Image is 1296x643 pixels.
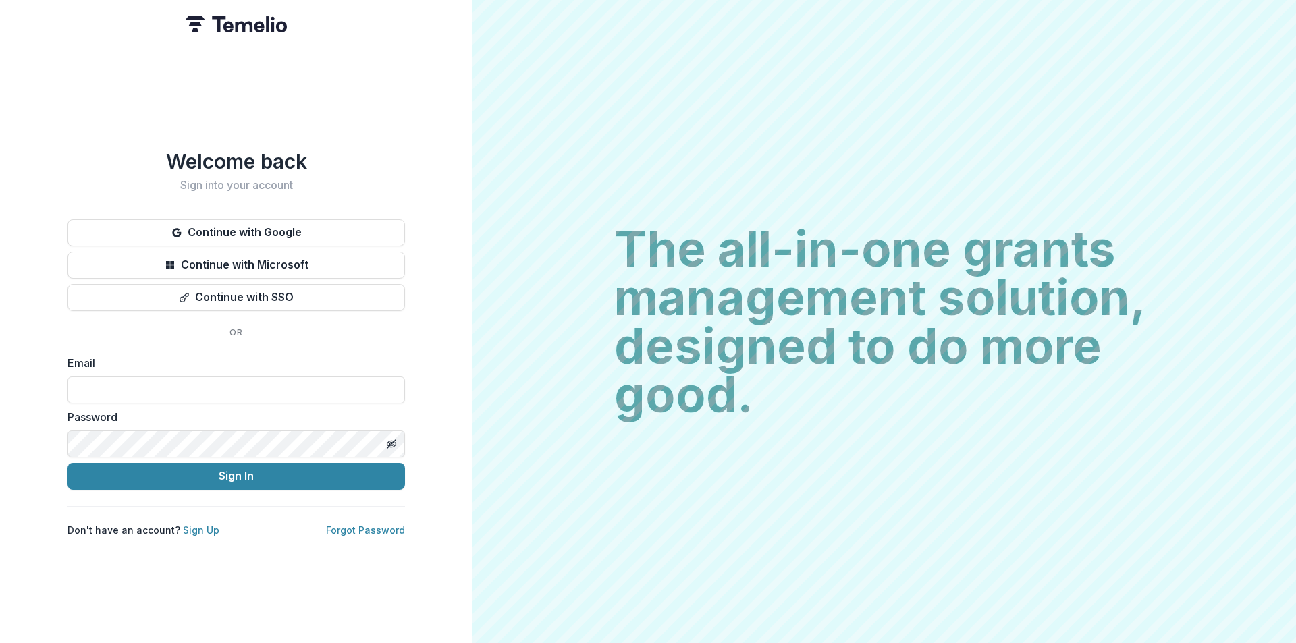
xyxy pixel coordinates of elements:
h2: Sign into your account [67,179,405,192]
button: Toggle password visibility [381,433,402,455]
button: Sign In [67,463,405,490]
h1: Welcome back [67,149,405,173]
button: Continue with SSO [67,284,405,311]
button: Continue with Microsoft [67,252,405,279]
p: Don't have an account? [67,523,219,537]
img: Temelio [186,16,287,32]
button: Continue with Google [67,219,405,246]
a: Forgot Password [326,524,405,536]
label: Password [67,409,397,425]
a: Sign Up [183,524,219,536]
label: Email [67,355,397,371]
